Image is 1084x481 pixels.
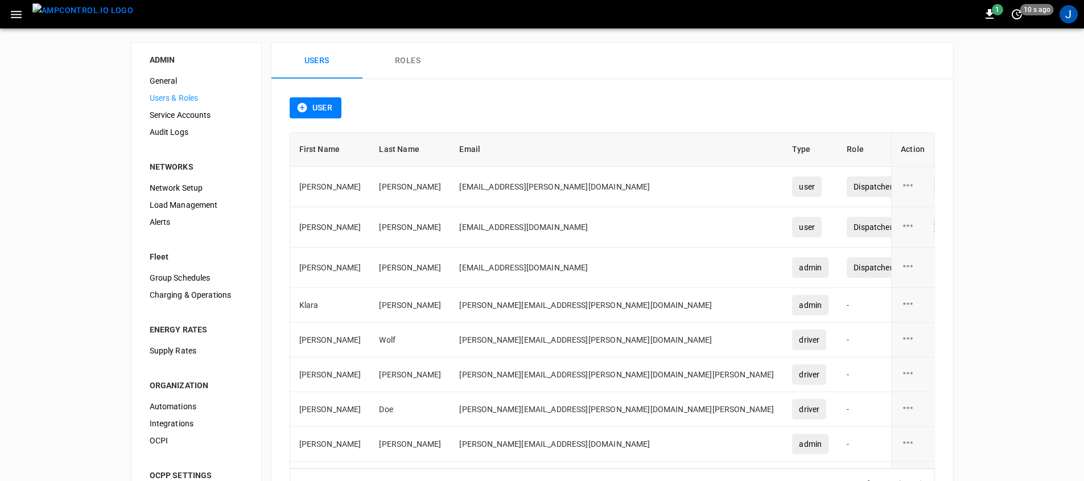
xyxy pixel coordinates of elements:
div: user [792,176,822,197]
div: Service Accounts [141,106,252,124]
div: user action options [901,178,925,195]
th: Type [783,133,838,167]
span: Service Accounts [150,109,243,121]
div: admin [792,295,829,315]
td: - [838,357,953,392]
span: 1 [992,4,1003,15]
td: [PERSON_NAME] [370,288,450,323]
div: Network Setup [141,179,252,196]
div: user action options [901,366,925,383]
div: Audit Logs [141,124,252,141]
div: user action options [901,259,925,276]
div: admin [792,434,829,454]
span: Group Schedules [150,272,243,284]
th: Last Name [370,133,450,167]
span: Integrations [150,418,243,430]
div: ENERGY RATES [150,324,243,335]
td: - [838,427,953,462]
td: [EMAIL_ADDRESS][PERSON_NAME][DOMAIN_NAME] [450,167,783,207]
button: User [290,97,342,118]
div: user action options [901,297,925,314]
td: Wolf [370,323,450,357]
div: Alerts [141,213,252,231]
div: NETWORKS [150,161,243,172]
div: Dispatcher (Black Ltd.) [847,217,943,237]
td: [PERSON_NAME] [290,427,370,462]
div: driver [792,399,826,420]
div: profile-icon [1060,5,1078,23]
td: [PERSON_NAME] [370,427,450,462]
div: Supply Rates [141,342,252,359]
td: [EMAIL_ADDRESS][DOMAIN_NAME] [450,207,783,248]
div: General [141,72,252,89]
td: - [838,392,953,427]
div: Dispatcher [847,257,900,278]
td: [EMAIL_ADDRESS][DOMAIN_NAME] [450,248,783,288]
div: Users & Roles [141,89,252,106]
div: Charging & Operations [141,286,252,303]
div: OCPP SETTINGS [150,470,243,481]
img: ampcontrol.io logo [32,3,133,18]
th: First Name [290,133,370,167]
div: user action options [901,331,925,348]
div: Fleet [150,251,243,262]
span: Automations [150,401,243,413]
button: set refresh interval [1008,5,1026,23]
td: - [838,288,953,323]
span: Supply Rates [150,345,243,357]
td: [PERSON_NAME] [290,357,370,392]
td: [PERSON_NAME] [290,248,370,288]
span: Alerts [150,216,243,228]
td: [PERSON_NAME] [370,248,450,288]
div: user action options [901,435,925,453]
td: - [838,323,953,357]
td: [PERSON_NAME][EMAIL_ADDRESS][PERSON_NAME][DOMAIN_NAME] [450,323,783,357]
span: Load Management [150,199,243,211]
div: Group Schedules [141,269,252,286]
td: [PERSON_NAME] [370,357,450,392]
div: OCPI [141,432,252,449]
td: Klara [290,288,370,323]
th: Action [892,133,934,167]
td: [PERSON_NAME] [370,207,450,248]
span: Charging & Operations [150,289,243,301]
span: Users & Roles [150,92,243,104]
td: [PERSON_NAME] [290,207,370,248]
td: [PERSON_NAME][EMAIL_ADDRESS][PERSON_NAME][DOMAIN_NAME][PERSON_NAME] [450,392,783,427]
div: Dispatcher (White Ltd.) [847,176,943,197]
td: [PERSON_NAME] [290,323,370,357]
div: ORGANIZATION [150,380,243,391]
span: Audit Logs [150,126,243,138]
span: 10 s ago [1020,4,1054,15]
td: [PERSON_NAME] [370,167,450,207]
td: [PERSON_NAME] [290,392,370,427]
td: [PERSON_NAME][EMAIL_ADDRESS][DOMAIN_NAME] [450,427,783,462]
div: driver [792,364,826,385]
div: Integrations [141,415,252,432]
div: user [792,217,822,237]
td: [PERSON_NAME] [290,167,370,207]
span: General [150,75,243,87]
td: [PERSON_NAME][EMAIL_ADDRESS][PERSON_NAME][DOMAIN_NAME] [450,288,783,323]
button: Roles [362,43,454,79]
button: Users [271,43,362,79]
div: admin [792,257,829,278]
span: OCPI [150,435,243,447]
div: Automations [141,398,252,415]
th: Email [450,133,783,167]
td: [PERSON_NAME][EMAIL_ADDRESS][PERSON_NAME][DOMAIN_NAME][PERSON_NAME] [450,357,783,392]
th: Role [838,133,953,167]
div: user action options [901,401,925,418]
div: Load Management [141,196,252,213]
div: ADMIN [150,54,243,65]
div: driver [792,330,826,350]
div: user action options [901,219,925,236]
span: Network Setup [150,182,243,194]
td: Doe [370,392,450,427]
